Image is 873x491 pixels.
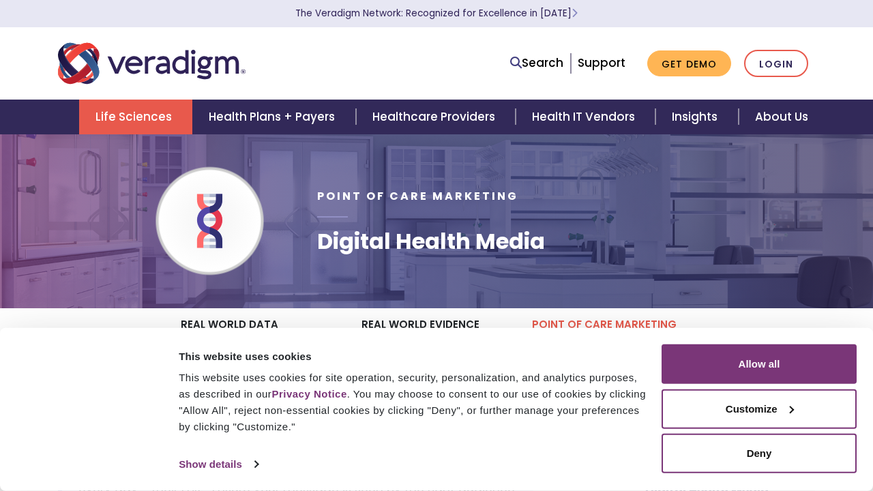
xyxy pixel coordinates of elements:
a: The Veradigm Network: Recognized for Excellence in [DATE]Learn More [295,7,578,20]
a: Health IT Vendors [516,100,655,134]
a: Privacy Notice [271,388,346,400]
a: Healthcare Providers [356,100,516,134]
a: Life Sciences [79,100,192,134]
span: Learn More [572,7,578,20]
img: Veradigm logo [58,41,246,86]
span: Point of Care Marketing [317,188,518,204]
a: Insights [655,100,738,134]
button: Customize [662,389,857,428]
a: Login [744,50,808,78]
a: Support [578,55,625,71]
div: This website uses cookies for site operation, security, personalization, and analytics purposes, ... [179,370,646,435]
h1: Digital Health Media [317,228,545,254]
a: Health Plans + Payers [192,100,355,134]
a: Search [510,54,563,72]
a: Get Demo [647,50,731,77]
div: This website uses cookies [179,348,646,364]
button: Deny [662,434,857,473]
a: About Us [739,100,825,134]
a: Show details [179,454,258,475]
button: Allow all [662,344,857,384]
